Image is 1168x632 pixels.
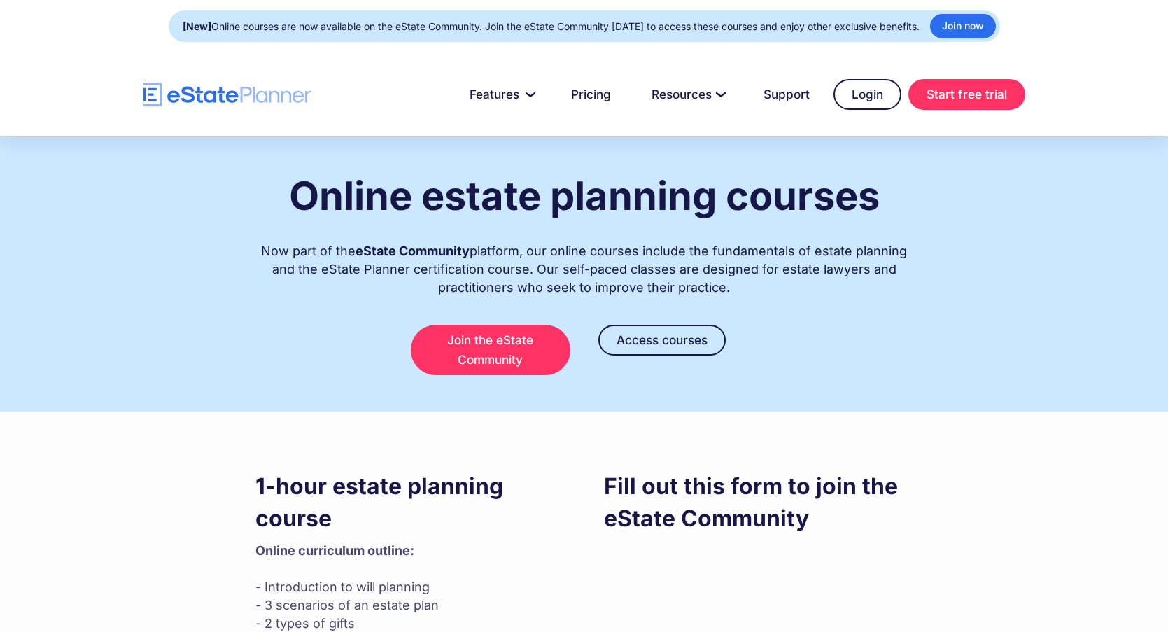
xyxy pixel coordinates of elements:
a: Support [747,80,826,108]
a: Resources [635,80,740,108]
h3: 1-hour estate planning course [255,470,565,535]
a: Join the eState Community [411,325,570,375]
a: Join now [930,14,996,38]
div: Online courses are now available on the eState Community. Join the eState Community [DATE] to acc... [183,17,920,36]
div: Now part of the platform, our online courses include the fundamentals of estate planning and the ... [255,228,913,297]
h1: Online estate planning courses [289,174,880,218]
strong: eState Community [356,244,470,258]
a: Login [833,79,901,110]
a: Pricing [554,80,628,108]
a: Features [453,80,547,108]
h3: Fill out this form to join the eState Community [604,470,913,535]
strong: [New] [183,20,211,32]
a: Access courses [598,325,726,356]
a: Start free trial [908,79,1025,110]
strong: Online curriculum outline: ‍ [255,543,414,558]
